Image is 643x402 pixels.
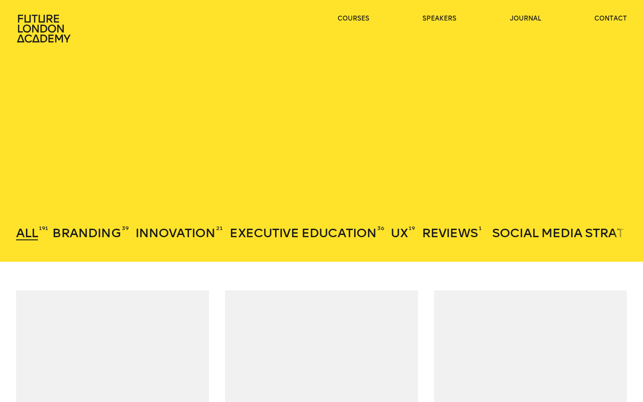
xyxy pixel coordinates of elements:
[338,14,369,23] a: courses
[377,225,384,232] sup: 36
[230,226,376,240] span: Executive Education
[594,14,627,23] a: contact
[409,225,415,232] sup: 19
[422,226,478,240] span: Reviews
[510,14,541,23] a: journal
[216,225,223,232] sup: 21
[479,225,482,232] sup: 1
[422,14,456,23] a: speakers
[122,225,129,232] sup: 39
[135,226,216,240] span: Innovation
[52,226,121,240] span: Branding
[39,225,48,232] sup: 191
[16,226,38,240] span: All
[391,226,407,240] span: UX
